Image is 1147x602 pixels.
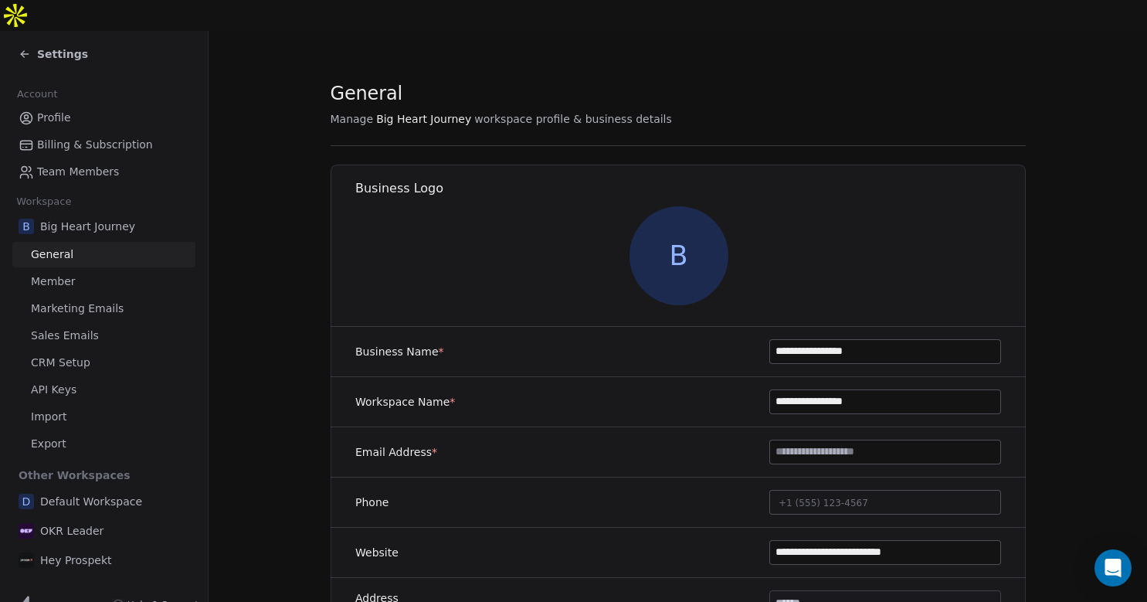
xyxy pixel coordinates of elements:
[331,111,374,127] span: Manage
[37,137,153,153] span: Billing & Subscription
[31,247,73,263] span: General
[12,159,195,185] a: Team Members
[31,436,66,452] span: Export
[355,394,455,410] label: Workspace Name
[12,463,137,488] span: Other Workspaces
[355,444,437,460] label: Email Address
[629,206,728,305] span: B
[12,323,195,349] a: Sales Emails
[37,110,71,126] span: Profile
[40,553,111,568] span: Hey Prospekt
[40,523,104,539] span: OKR Leader
[355,545,399,560] label: Website
[19,46,88,62] a: Settings
[40,494,142,509] span: Default Workspace
[1094,549,1132,587] div: Open Intercom Messenger
[474,111,672,127] span: workspace profile & business details
[779,498,868,508] span: +1 (555) 123-4567
[31,382,76,398] span: API Keys
[19,523,34,539] img: Untitled%20design%20(5).png
[31,409,66,425] span: Import
[12,296,195,321] a: Marketing Emails
[355,180,1027,197] h1: Business Logo
[19,494,34,509] span: D
[331,82,403,105] span: General
[19,553,34,568] img: Screenshot%202025-06-09%20at%203.12.09%C3%A2%C2%80%C2%AFPM.png
[376,111,471,127] span: Big Heart Journey
[10,190,78,213] span: Workspace
[12,350,195,376] a: CRM Setup
[12,269,195,294] a: Member
[12,105,195,131] a: Profile
[10,83,64,106] span: Account
[19,219,34,234] span: B
[31,328,99,344] span: Sales Emails
[37,164,119,180] span: Team Members
[355,344,444,359] label: Business Name
[12,377,195,403] a: API Keys
[31,301,124,317] span: Marketing Emails
[12,431,195,457] a: Export
[37,46,88,62] span: Settings
[40,219,135,234] span: Big Heart Journey
[769,490,1001,515] button: +1 (555) 123-4567
[12,132,195,158] a: Billing & Subscription
[31,274,76,290] span: Member
[12,242,195,267] a: General
[12,404,195,430] a: Import
[31,355,90,371] span: CRM Setup
[355,495,389,510] label: Phone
